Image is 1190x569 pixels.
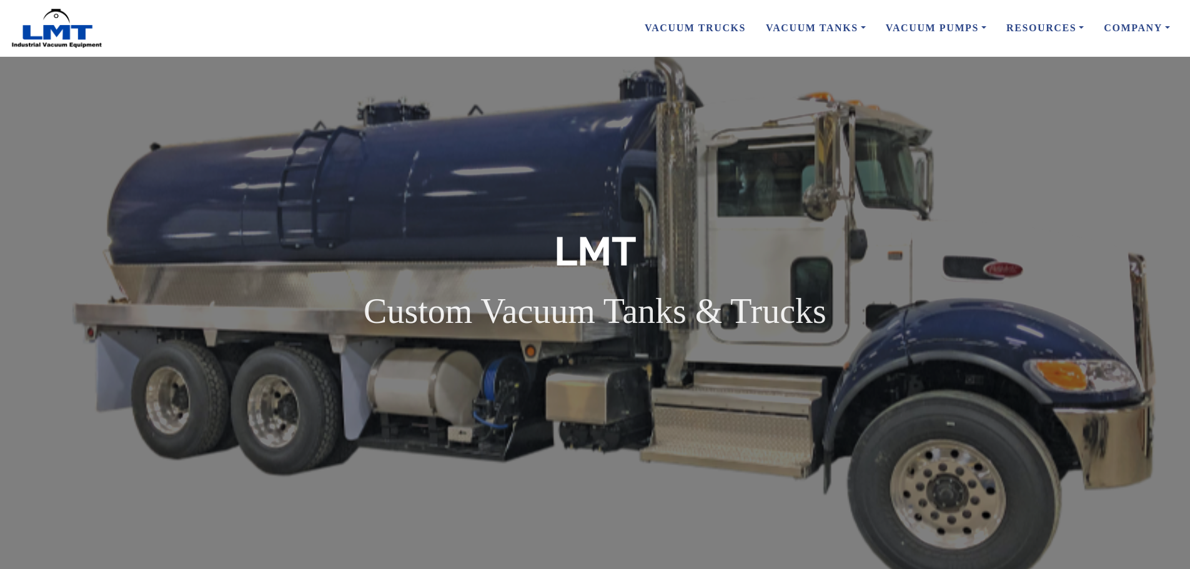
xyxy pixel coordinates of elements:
img: LMT [10,8,104,49]
p: Custom Vacuum Tanks & Trucks [364,287,826,335]
a: Vacuum Tanks [756,15,876,41]
a: Vacuum Pumps [876,15,996,41]
a: Resources [996,15,1094,41]
h1: LMT [364,224,826,280]
a: Vacuum Trucks [635,15,756,41]
a: Company [1094,15,1180,41]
